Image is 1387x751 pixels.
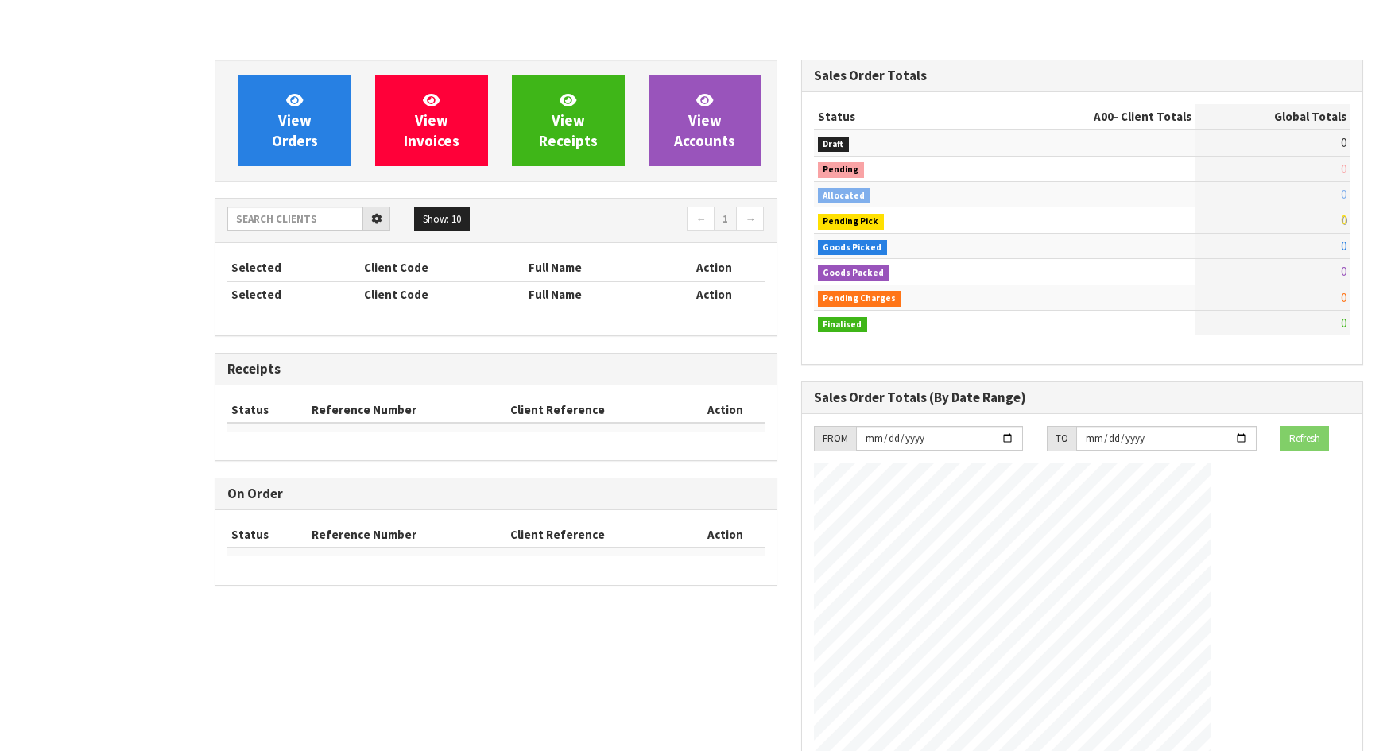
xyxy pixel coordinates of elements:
[1341,264,1346,279] span: 0
[308,522,506,548] th: Reference Number
[360,255,525,281] th: Client Code
[375,75,488,166] a: ViewInvoices
[227,207,363,231] input: Search clients
[814,104,991,130] th: Status
[360,281,525,307] th: Client Code
[1341,187,1346,202] span: 0
[1341,290,1346,305] span: 0
[1341,212,1346,227] span: 0
[674,91,735,150] span: View Accounts
[818,162,865,178] span: Pending
[818,265,890,281] span: Goods Packed
[525,281,664,307] th: Full Name
[664,255,765,281] th: Action
[512,75,625,166] a: ViewReceipts
[227,397,308,423] th: Status
[991,104,1195,130] th: - Client Totals
[818,291,902,307] span: Pending Charges
[238,75,351,166] a: ViewOrders
[308,397,506,423] th: Reference Number
[664,281,765,307] th: Action
[1280,426,1329,451] button: Refresh
[404,91,459,150] span: View Invoices
[506,397,688,423] th: Client Reference
[1341,315,1346,331] span: 0
[818,214,885,230] span: Pending Pick
[508,207,765,234] nav: Page navigation
[227,281,360,307] th: Selected
[818,317,868,333] span: Finalised
[814,390,1351,405] h3: Sales Order Totals (By Date Range)
[1195,104,1350,130] th: Global Totals
[506,522,688,548] th: Client Reference
[818,137,850,153] span: Draft
[1341,161,1346,176] span: 0
[736,207,764,232] a: →
[687,207,715,232] a: ←
[649,75,761,166] a: ViewAccounts
[1341,135,1346,150] span: 0
[525,255,664,281] th: Full Name
[1341,238,1346,254] span: 0
[414,207,470,232] button: Show: 10
[818,188,871,204] span: Allocated
[227,255,360,281] th: Selected
[814,68,1351,83] h3: Sales Order Totals
[687,397,764,423] th: Action
[272,91,318,150] span: View Orders
[814,426,856,451] div: FROM
[227,522,308,548] th: Status
[539,91,598,150] span: View Receipts
[1047,426,1076,451] div: TO
[818,240,888,256] span: Goods Picked
[1094,109,1114,124] span: A00
[227,362,765,377] h3: Receipts
[687,522,764,548] th: Action
[227,486,765,501] h3: On Order
[714,207,737,232] a: 1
